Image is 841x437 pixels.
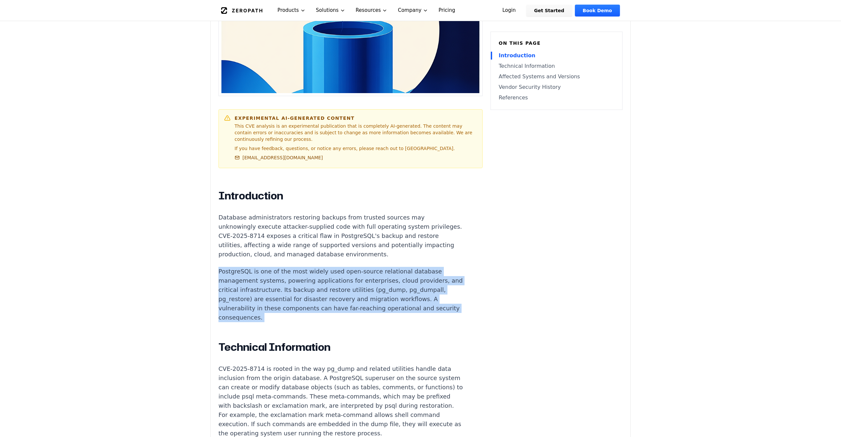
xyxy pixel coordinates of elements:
[235,115,477,121] h6: Experimental AI-Generated Content
[235,154,323,161] a: [EMAIL_ADDRESS][DOMAIN_NAME]
[218,189,463,202] h2: Introduction
[235,123,477,142] p: This CVE analysis is an experimental publication that is completely AI-generated. The content may...
[235,145,477,152] p: If you have feedback, questions, or notice any errors, please reach out to [GEOGRAPHIC_DATA].
[499,62,614,70] a: Technical Information
[499,40,614,46] h6: On this page
[499,83,614,91] a: Vendor Security History
[499,52,614,60] a: Introduction
[218,341,463,354] h2: Technical Information
[218,213,463,259] p: Database administrators restoring backups from trusted sources may unknowingly execute attacker-s...
[494,5,524,16] a: Login
[499,73,614,81] a: Affected Systems and Versions
[526,5,572,16] a: Get Started
[575,5,620,16] a: Book Demo
[218,267,463,322] p: PostgreSQL is one of the most widely used open-source relational database management systems, pow...
[499,94,614,102] a: References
